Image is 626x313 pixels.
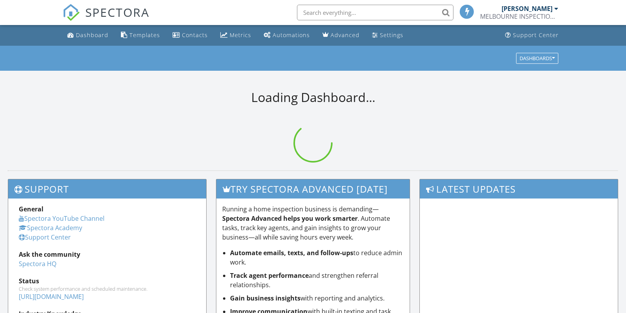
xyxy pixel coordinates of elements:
div: Support Center [513,31,559,39]
div: Dashboards [520,55,555,61]
a: Dashboard [64,28,112,43]
input: Search everything... [297,5,453,20]
li: with reporting and analytics. [230,293,404,303]
p: Running a home inspection business is demanding— . Automate tasks, track key agents, and gain ins... [222,204,404,242]
a: Settings [369,28,407,43]
a: SPECTORA [63,11,149,27]
a: Spectora Academy [19,224,82,232]
a: [URL][DOMAIN_NAME] [19,292,84,301]
li: to reduce admin work. [230,248,404,267]
div: Automations [273,31,310,39]
strong: Spectora Advanced helps you work smarter [222,214,358,223]
h3: Try spectora advanced [DATE] [216,179,410,199]
div: Status [19,276,196,286]
a: Templates [118,28,163,43]
strong: General [19,205,43,213]
a: Spectora HQ [19,259,56,268]
div: Metrics [230,31,251,39]
div: MELBOURNE INSPECTION SERVICES [480,13,558,20]
h3: Latest Updates [420,179,618,199]
a: Advanced [319,28,363,43]
span: SPECTORA [85,4,149,20]
div: Advanced [331,31,360,39]
div: [PERSON_NAME] [502,5,552,13]
a: Automations (Basic) [261,28,313,43]
div: Settings [380,31,403,39]
div: Check system performance and scheduled maintenance. [19,286,196,292]
strong: Automate emails, texts, and follow-ups [230,249,353,257]
li: and strengthen referral relationships. [230,271,404,290]
a: Support Center [502,28,562,43]
div: Dashboard [76,31,108,39]
div: Templates [130,31,160,39]
div: Contacts [182,31,208,39]
strong: Track agent performance [230,271,309,280]
a: Metrics [217,28,254,43]
a: Support Center [19,233,71,241]
a: Spectora YouTube Channel [19,214,104,223]
strong: Gain business insights [230,294,300,302]
h3: Support [8,179,206,199]
button: Dashboards [516,53,558,64]
div: Ask the community [19,250,196,259]
img: The Best Home Inspection Software - Spectora [63,4,80,21]
a: Contacts [169,28,211,43]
